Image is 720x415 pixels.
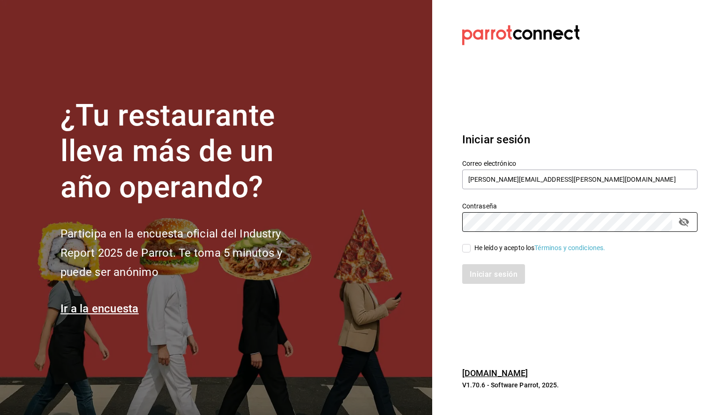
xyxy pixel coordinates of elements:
font: ¿Tu restaurante lleva más de un año operando? [60,98,275,205]
a: Términos y condiciones. [534,244,605,252]
font: He leído y acepto los [474,244,535,252]
button: campo de contraseña [676,214,692,230]
font: Contraseña [462,202,497,209]
a: [DOMAIN_NAME] [462,368,528,378]
font: V1.70.6 - Software Parrot, 2025. [462,381,559,389]
font: Correo electrónico [462,159,516,167]
font: Participa en la encuesta oficial del Industry Report 2025 de Parrot. Te toma 5 minutos y puede se... [60,227,282,279]
font: Iniciar sesión [462,133,530,146]
a: Ir a la encuesta [60,302,139,315]
input: Ingresa tu correo electrónico [462,170,697,189]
